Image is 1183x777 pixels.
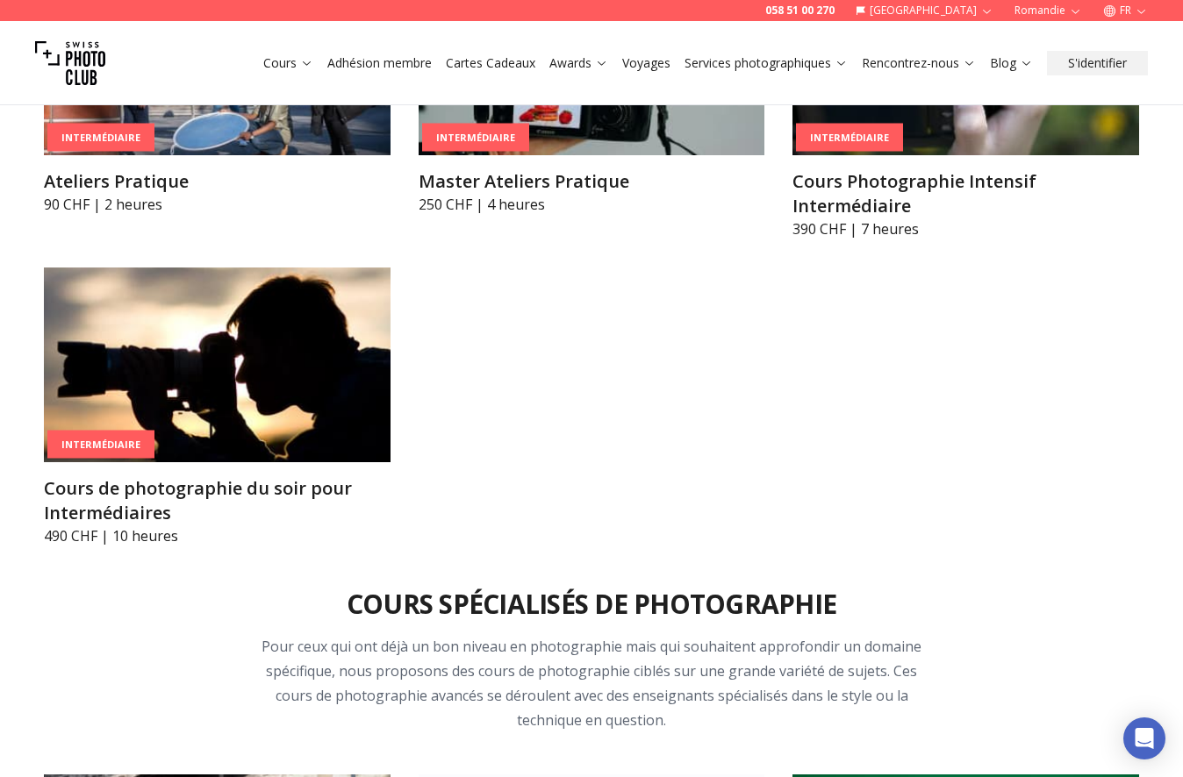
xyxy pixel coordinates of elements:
[47,430,154,459] div: Intermédiaire
[549,54,608,72] a: Awards
[439,51,542,75] button: Cartes Cadeaux
[765,4,835,18] a: 058 51 00 270
[796,123,903,152] div: Intermédiaire
[983,51,1040,75] button: Blog
[256,51,320,75] button: Cours
[327,54,432,72] a: Adhésion membre
[262,637,921,730] span: Pour ceux qui ont déjà un bon niveau en photographie mais qui souhaitent approfondir un domaine s...
[44,525,391,546] p: 490 CHF | 10 heures
[47,123,154,152] div: Intermédiaire
[615,51,678,75] button: Voyages
[347,588,836,620] h2: Cours Spécialisés de Photographie
[446,54,535,72] a: Cartes Cadeaux
[1047,51,1148,75] button: S'identifier
[792,218,1139,239] p: 390 CHF | 7 heures
[419,194,765,215] p: 250 CHF | 4 heures
[419,169,765,194] h3: Master Ateliers Pratique
[263,54,313,72] a: Cours
[44,169,391,194] h3: Ateliers Pratique
[542,51,615,75] button: Awards
[685,54,848,72] a: Services photographiques
[678,51,855,75] button: Services photographiques
[44,194,391,215] p: 90 CHF | 2 heures
[1123,717,1165,759] div: Open Intercom Messenger
[422,123,529,152] div: Intermédiaire
[44,267,391,462] img: Cours de photographie du soir pour Intermédiaires
[792,169,1139,218] h3: Cours Photographie Intensif Intermédiaire
[855,51,983,75] button: Rencontrez-nous
[320,51,439,75] button: Adhésion membre
[44,476,391,525] h3: Cours de photographie du soir pour Intermédiaires
[622,54,670,72] a: Voyages
[44,267,391,546] a: Cours de photographie du soir pour IntermédiairesIntermédiaireCours de photographie du soir pour ...
[862,54,976,72] a: Rencontrez-nous
[35,28,105,98] img: Swiss photo club
[990,54,1033,72] a: Blog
